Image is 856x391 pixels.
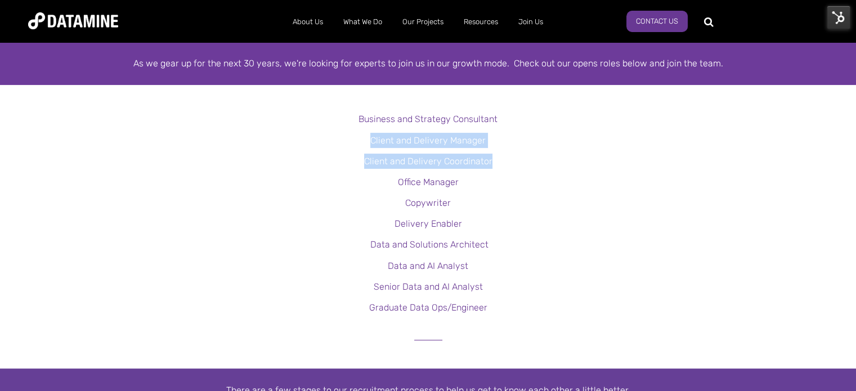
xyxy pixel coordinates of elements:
a: Graduate Data Ops/Engineer [369,302,487,313]
a: Our Projects [392,7,454,37]
a: Senior Data and AI Analyst [374,281,483,292]
a: Copywriter [405,197,451,208]
a: Delivery Enabler [395,218,462,229]
a: Client and Delivery Coordinator [364,156,492,167]
a: What We Do [333,7,392,37]
a: Join Us [508,7,553,37]
a: Business and Strategy Consultant [358,114,498,124]
a: Contact Us [626,11,688,32]
a: Data and AI Analyst [388,260,468,271]
img: HubSpot Tools Menu Toggle [827,6,850,29]
a: Resources [454,7,508,37]
a: Client and Delivery Manager [370,135,486,146]
div: As we gear up for the next 30 years, we're looking for experts to join us in our growth mode. Che... [107,56,749,71]
a: Office Manager [398,177,459,187]
img: Datamine [28,12,118,29]
a: About Us [283,7,333,37]
a: Data and Solutions Architect [370,239,488,250]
